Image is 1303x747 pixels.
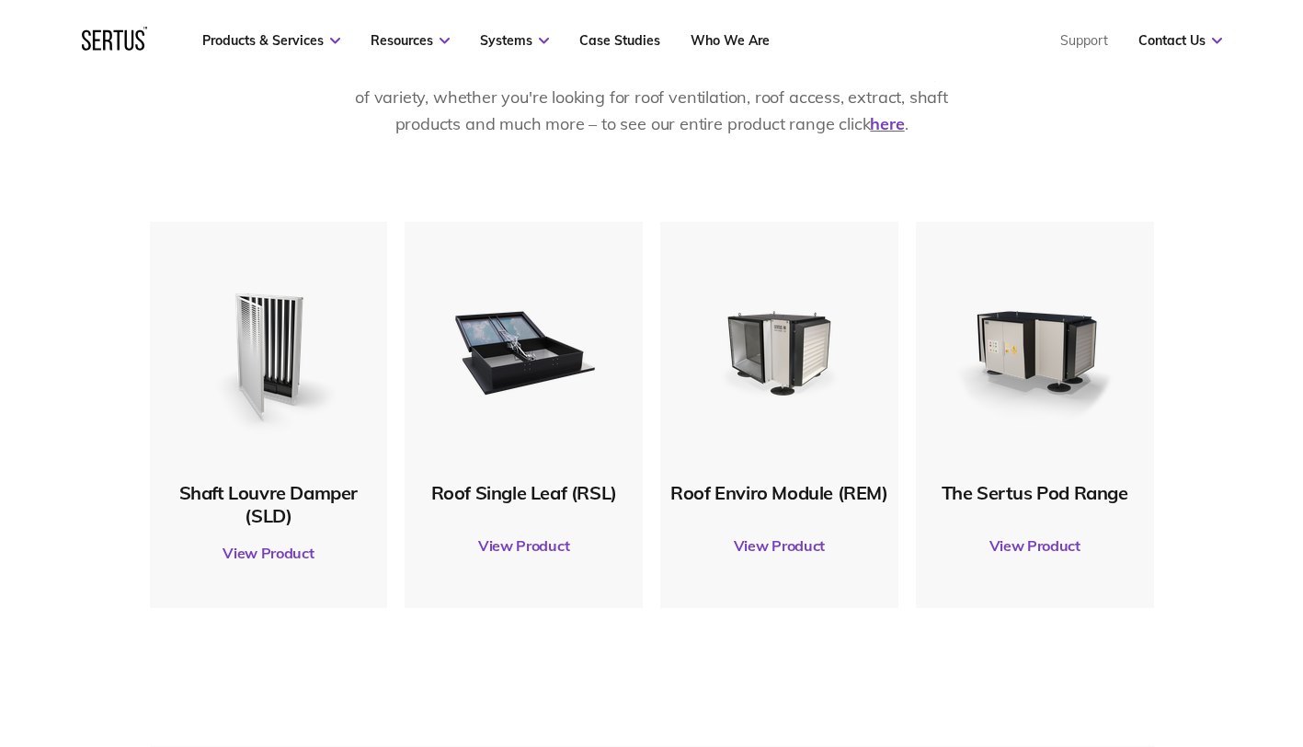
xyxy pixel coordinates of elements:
a: Contact Us [1138,32,1222,49]
a: Support [1060,32,1108,49]
a: Systems [480,32,549,49]
a: Products & Services [202,32,340,49]
a: View Product [414,520,634,571]
iframe: Chat Widget [972,534,1303,747]
p: Below are a few of our showcased products, our best sellers! We have plenty of variety, whether y... [353,59,951,138]
div: Roof Single Leaf (RSL) [414,481,634,504]
div: The Sertus Pod Range [925,481,1145,504]
a: View Product [669,520,889,571]
a: Resources [371,32,450,49]
a: View Product [159,527,379,579]
div: Roof Enviro Module (REM) [669,481,889,504]
a: Case Studies [579,32,660,49]
a: here [870,113,904,134]
a: View Product [925,520,1145,571]
a: Who We Are [691,32,770,49]
div: Shaft Louvre Damper (SLD) [159,481,379,527]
